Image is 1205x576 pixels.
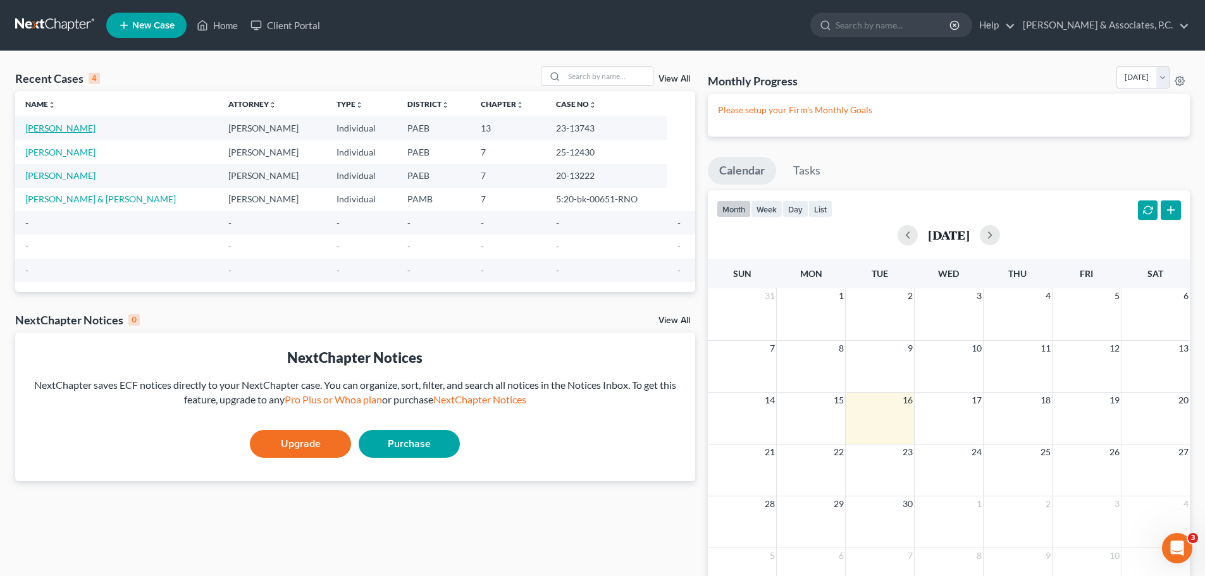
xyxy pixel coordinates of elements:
span: 15 [832,393,845,408]
td: 23-13743 [546,116,667,140]
span: 11 [1039,341,1052,356]
td: 7 [471,164,546,187]
div: NextChapter Notices [15,312,140,328]
td: Individual [326,164,397,187]
span: Mon [800,268,822,279]
span: Fri [1080,268,1093,279]
button: month [717,200,751,218]
span: 13 [1177,341,1190,356]
span: - [337,265,340,276]
input: Search by name... [836,13,951,37]
span: 23 [901,444,914,460]
td: Individual [326,116,397,140]
td: PAEB [397,116,471,140]
i: unfold_more [269,101,276,109]
span: - [25,241,28,252]
span: 8 [837,341,845,356]
td: PAEB [397,140,471,164]
td: [PERSON_NAME] [218,188,326,211]
td: Individual [326,188,397,211]
a: Case Nounfold_more [556,99,596,109]
a: Help [973,14,1015,37]
a: Chapterunfold_more [481,99,524,109]
span: - [407,241,411,252]
button: day [782,200,808,218]
span: 10 [1108,548,1121,563]
span: 19 [1108,393,1121,408]
span: 31 [763,288,776,303]
span: 22 [832,444,845,460]
span: - [677,241,681,252]
span: Sun [733,268,751,279]
span: 3 [975,288,983,303]
td: [PERSON_NAME] [218,116,326,140]
span: 3 [1188,533,1198,543]
a: Pro Plus or Whoa plan [285,393,382,405]
span: 3 [1113,496,1121,512]
button: list [808,200,832,218]
span: 9 [1044,548,1052,563]
a: [PERSON_NAME] [25,170,96,181]
span: 10 [970,341,983,356]
td: 7 [471,140,546,164]
span: 6 [837,548,845,563]
span: - [407,265,411,276]
a: Purchase [359,430,460,458]
span: 25 [1039,444,1052,460]
span: - [481,241,484,252]
div: 0 [128,314,140,326]
td: 20-13222 [546,164,667,187]
span: - [25,265,28,276]
span: 1 [975,496,983,512]
span: - [556,265,559,276]
td: 5:20-bk-00651-RNO [546,188,667,211]
span: - [677,218,681,228]
div: 4 [89,73,100,84]
span: New Case [132,21,175,30]
a: [PERSON_NAME] & [PERSON_NAME] [25,193,176,204]
span: 7 [906,548,914,563]
i: unfold_more [442,101,449,109]
span: - [228,241,232,252]
span: 8 [975,548,983,563]
span: 9 [906,341,914,356]
span: 6 [1182,288,1190,303]
span: - [337,241,340,252]
a: View All [658,316,690,325]
a: Home [190,14,244,37]
td: PAEB [397,164,471,187]
div: Recent Cases [15,71,100,86]
span: 29 [832,496,845,512]
a: Upgrade [250,430,351,458]
a: Nameunfold_more [25,99,56,109]
span: 4 [1182,496,1190,512]
input: Search by name... [564,67,653,85]
h3: Monthly Progress [708,73,798,89]
span: Tue [872,268,888,279]
span: 12 [1108,341,1121,356]
span: 18 [1039,393,1052,408]
span: 1 [837,288,845,303]
a: [PERSON_NAME] [25,147,96,157]
span: 2 [1044,496,1052,512]
td: PAMB [397,188,471,211]
td: 7 [471,188,546,211]
span: 2 [906,288,914,303]
span: 5 [1113,288,1121,303]
i: unfold_more [355,101,363,109]
span: 17 [970,393,983,408]
a: Districtunfold_more [407,99,449,109]
span: Sat [1147,268,1163,279]
div: NextChapter Notices [25,348,685,367]
span: - [228,218,232,228]
h2: [DATE] [928,228,970,242]
span: 5 [769,548,776,563]
span: - [25,218,28,228]
i: unfold_more [48,101,56,109]
a: NextChapter Notices [433,393,526,405]
span: - [228,265,232,276]
a: View All [658,75,690,83]
span: - [556,241,559,252]
span: Thu [1008,268,1027,279]
span: 30 [901,496,914,512]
